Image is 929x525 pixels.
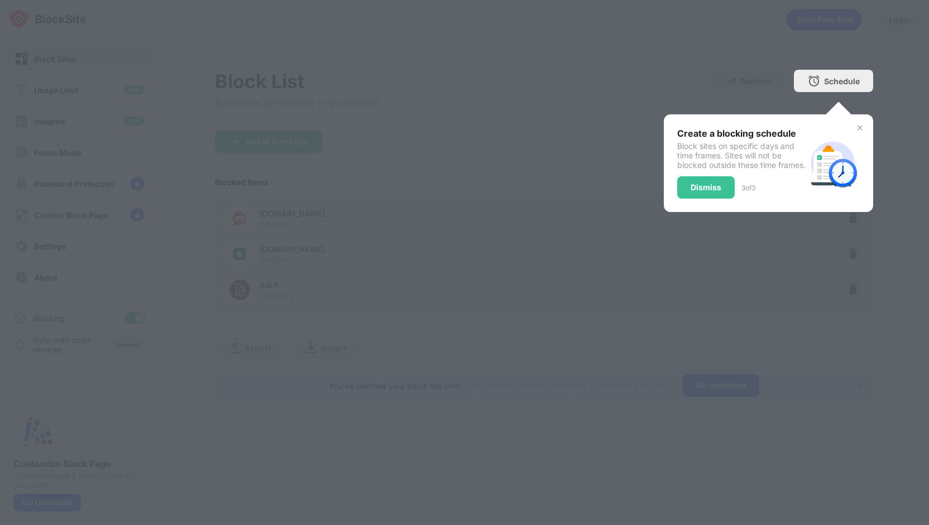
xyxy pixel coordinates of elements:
div: Block sites on specific days and time frames. Sites will not be blocked outside these time frames. [677,141,806,170]
div: Schedule [824,76,860,86]
div: Dismiss [691,183,721,192]
div: Create a blocking schedule [677,128,806,139]
img: x-button.svg [855,123,864,132]
img: schedule.svg [806,137,860,190]
div: 3 of 3 [741,184,755,192]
